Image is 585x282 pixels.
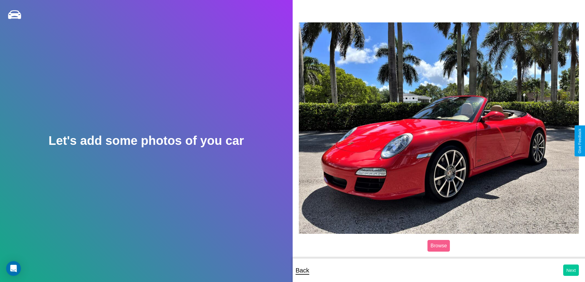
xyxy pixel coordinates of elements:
[49,134,244,148] h2: Let's add some photos of you car
[563,265,579,276] button: Next
[296,265,309,276] p: Back
[6,261,21,276] div: Open Intercom Messenger
[578,129,582,153] div: Give Feedback
[299,22,579,234] img: posted
[427,240,450,252] label: Browse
